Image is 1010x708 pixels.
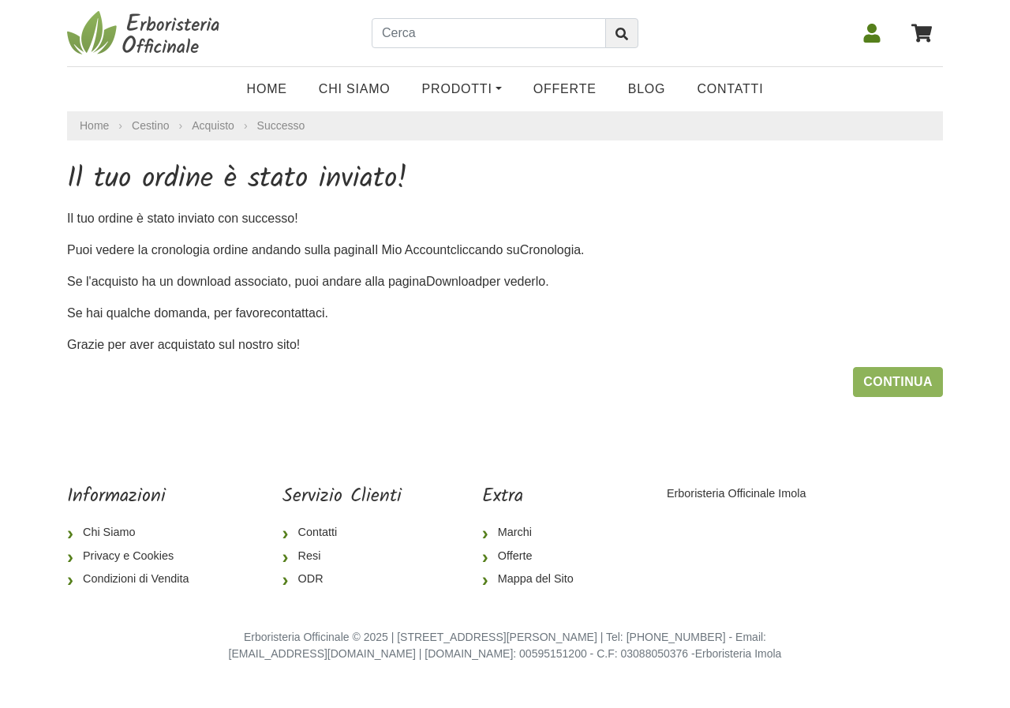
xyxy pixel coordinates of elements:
[426,275,482,288] a: Download
[482,568,586,591] a: Mappa del Sito
[853,367,943,397] a: Continua
[518,73,612,105] a: OFFERTE
[67,9,225,57] img: Erboristeria Officinale
[229,631,782,661] small: Erboristeria Officinale © 2025 | [STREET_ADDRESS][PERSON_NAME] | Tel: [PHONE_NUMBER] - Email: [EM...
[67,568,201,591] a: Condizioni di Vendita
[231,73,303,105] a: Home
[55,163,955,397] div: Se l'acquisto ha un download associato, puoi andare alla pagina per vederlo.
[192,118,234,134] a: Acquisto
[282,568,402,591] a: ODR
[67,111,943,140] nav: breadcrumb
[67,163,943,197] h1: Il tuo ordine è stato inviato!
[67,304,943,323] p: Se hai qualche domanda, per favore .
[67,485,201,508] h5: Informazioni
[695,647,782,660] a: Erboristeria Imola
[482,545,586,568] a: Offerte
[80,118,109,134] a: Home
[303,73,406,105] a: Chi Siamo
[257,119,305,132] a: Successo
[482,485,586,508] h5: Extra
[282,521,402,545] a: Contatti
[67,209,943,228] p: Il tuo ordine è stato inviato con successo!
[372,243,451,257] a: Il Mio Account
[271,306,324,320] a: contattaci
[520,243,581,257] a: Cronologia
[612,73,682,105] a: Blog
[681,73,779,105] a: Contatti
[667,487,806,500] a: Erboristeria Officinale Imola
[406,73,518,105] a: Prodotti
[372,18,606,48] input: Cerca
[132,118,169,134] a: Cestino
[282,485,402,508] h5: Servizio Clienti
[282,545,402,568] a: Resi
[67,241,943,260] p: Puoi vedere la cronologia ordine andando sulla pagina cliccando su .
[482,521,586,545] a: Marchi
[67,335,943,354] p: Grazie per aver acquistato sul nostro sito!
[67,521,201,545] a: Chi Siamo
[67,545,201,568] a: Privacy e Cookies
